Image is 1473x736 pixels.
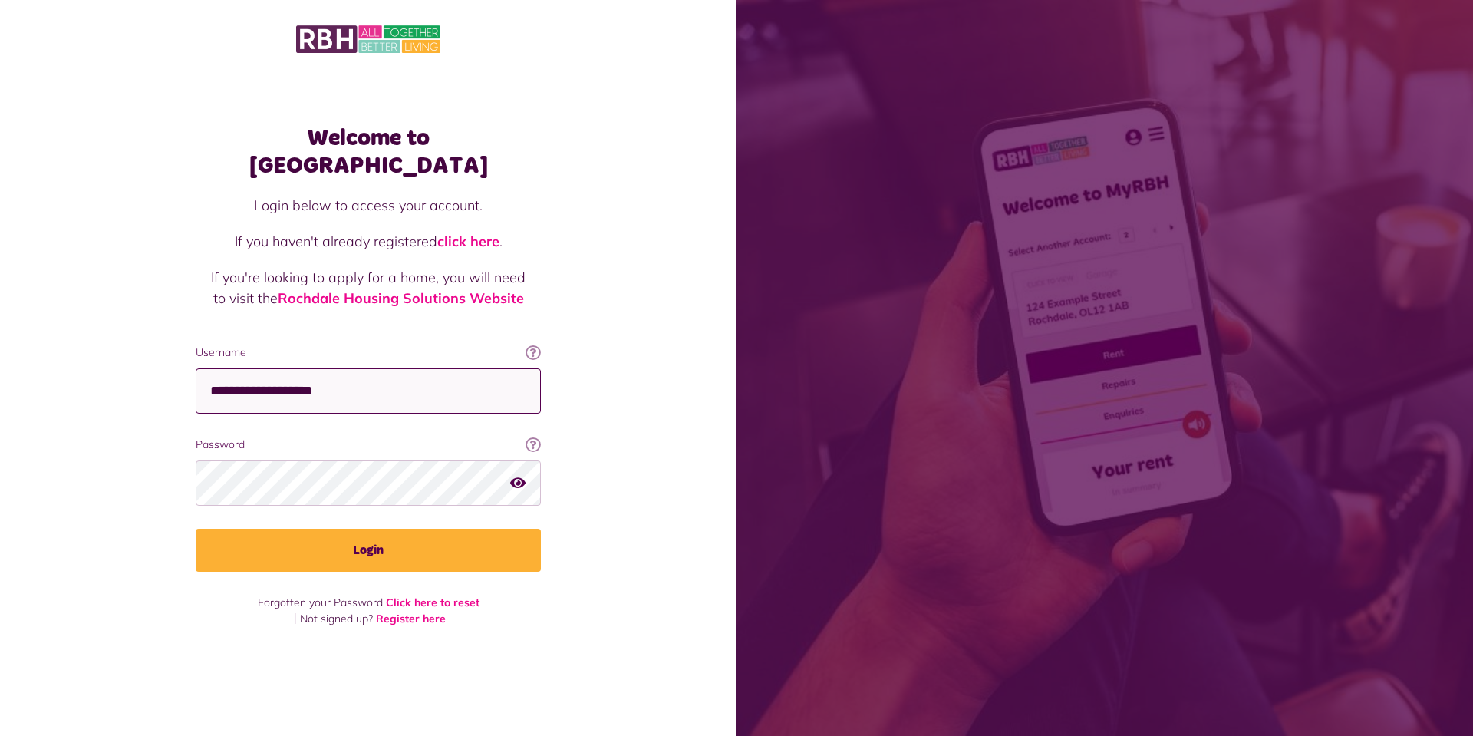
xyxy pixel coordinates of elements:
[196,529,541,572] button: Login
[300,612,373,625] span: Not signed up?
[196,437,541,453] label: Password
[278,289,524,307] a: Rochdale Housing Solutions Website
[211,195,526,216] p: Login below to access your account.
[437,233,499,250] a: click here
[211,231,526,252] p: If you haven't already registered .
[211,267,526,309] p: If you're looking to apply for a home, you will need to visit the
[296,23,440,55] img: MyRBH
[258,596,383,609] span: Forgotten your Password
[196,345,541,361] label: Username
[196,124,541,180] h1: Welcome to [GEOGRAPHIC_DATA]
[376,612,446,625] a: Register here
[386,596,479,609] a: Click here to reset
